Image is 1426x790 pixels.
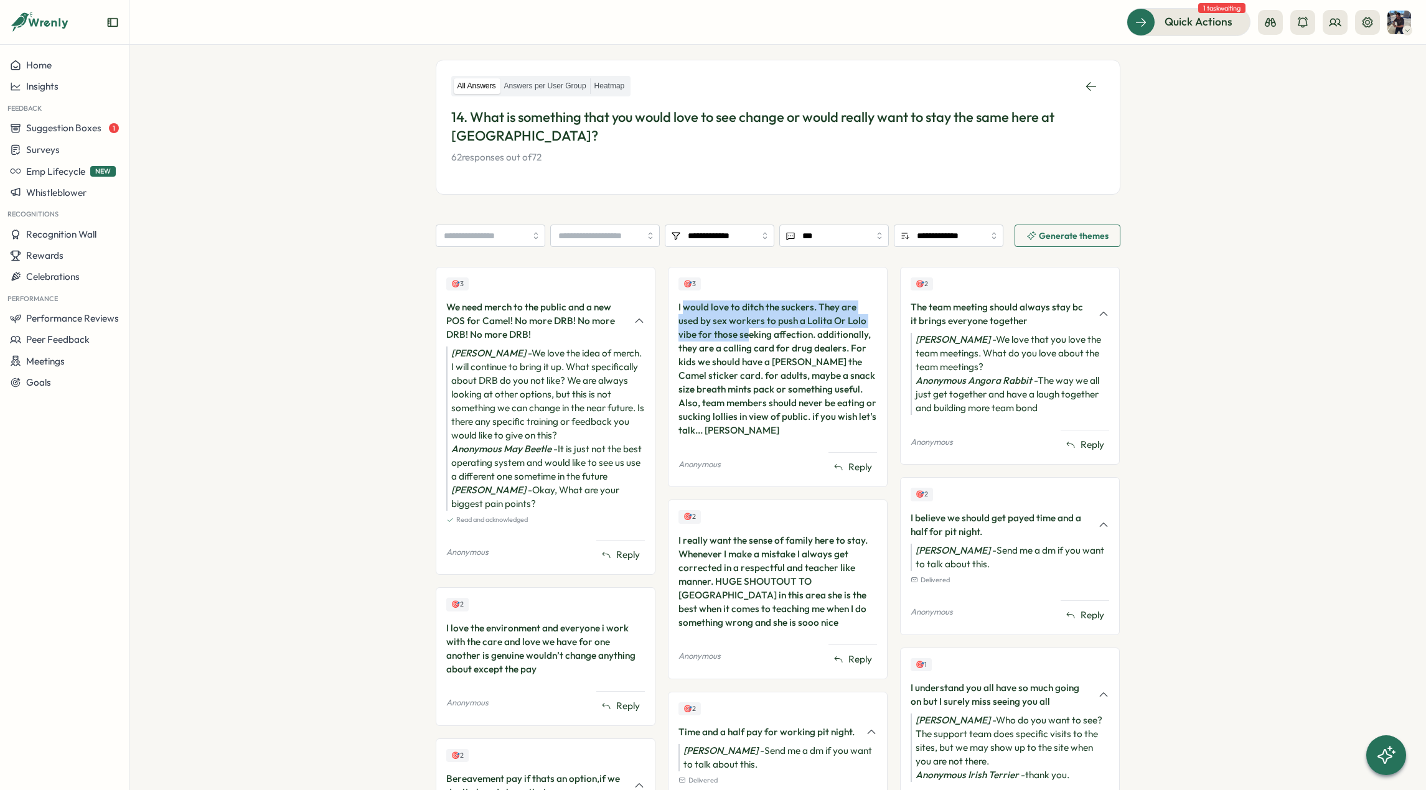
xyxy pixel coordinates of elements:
[26,80,59,92] span: Insights
[1061,435,1109,454] button: Reply
[446,547,489,558] p: Anonymous
[828,458,877,476] button: Reply
[678,277,701,290] div: Upvotes
[1081,438,1104,452] span: Reply
[1061,606,1109,625] button: Reply
[678,744,877,771] div: - Send me a dm if you want to talk about this.
[616,548,640,562] span: Reply
[446,749,469,762] div: Upvotes
[678,702,701,715] div: Upvotes
[446,346,645,442] div: - We love the idea of merch. I will continue to bring it up. What specifically about DRB do you n...
[26,59,52,71] span: Home
[911,277,933,290] div: Upvotes
[26,333,90,345] span: Peer Feedback
[26,271,80,282] span: Celebrations
[446,442,645,483] div: - It is just not the best operating system and would like to see us use a different one sometime ...
[1015,225,1120,247] button: Generate themes
[596,697,645,715] button: Reply
[911,658,932,671] div: Upvotes
[90,166,116,177] span: NEW
[446,514,645,525] div: Read and acknowledged
[26,249,63,261] span: Rewards
[26,376,51,388] span: Goals
[911,300,1091,328] div: The team meeting should always stay bc it brings everyone together
[678,775,877,786] div: Delivered
[911,488,933,501] div: Upvotes
[1387,11,1411,34] img: Ehren Schleicher
[1127,8,1250,35] button: Quick Actions
[911,606,953,618] p: Anonymous
[916,714,990,726] i: [PERSON_NAME]
[1198,3,1245,13] span: 1 task waiting
[916,333,990,345] i: [PERSON_NAME]
[678,510,701,523] div: Upvotes
[26,122,101,134] span: Suggestion Boxes
[916,769,1019,781] i: Anonymous Irish Terrier
[828,650,877,669] button: Reply
[446,598,469,611] div: Upvotes
[1165,14,1232,30] span: Quick Actions
[26,187,87,198] span: Whistleblower
[451,347,526,359] i: [PERSON_NAME]
[678,459,721,470] p: Anonymous
[683,745,758,756] i: [PERSON_NAME]
[616,699,640,713] span: Reply
[911,511,1091,539] div: I believe we should get payed time and a half for pit night.
[596,546,645,564] button: Reply
[1039,231,1109,240] span: Generate themes
[451,443,551,455] i: Anonymous May Beetle
[911,768,1109,782] div: - thank you.
[451,151,1105,164] p: 62 responses out of 72
[500,78,590,94] label: Answers per User Group
[446,277,469,290] div: Upvotes
[106,16,119,29] button: Expand sidebar
[916,374,1032,386] i: Anonymous Angora Rabbit
[911,681,1091,709] div: I understand you all have so much going on but I surely miss seeing you all
[678,725,858,739] div: Time and a half pay for working pit night.
[446,697,489,709] p: Anonymous
[109,123,119,133] span: 1
[848,653,872,666] span: Reply
[848,460,872,474] span: Reply
[916,544,990,556] i: [PERSON_NAME]
[911,575,1109,585] div: Delivered
[26,165,85,177] span: Emp Lifecycle
[678,300,877,437] div: I would love to ditch the suckers. They are used by sex workers to push a Lolita Or Lolo vibe for...
[1081,608,1104,622] span: Reply
[911,374,1109,415] div: - The way we all just get together and have a laugh together and building more team bond
[454,78,500,94] label: All Answers
[446,300,626,342] div: We need merch to the public and a new POS for Camel! No more DRB! No more DRB! No more DRB!
[446,483,645,511] div: - Okay, What are your biggest pain points?
[678,651,721,662] p: Anonymous
[911,713,1109,768] div: - Who do you want to see? The support team does specific visits to the sites, but we may show up ...
[26,144,60,156] span: Surveys
[911,544,1109,571] div: - Send me a dm if you want to talk about this.
[911,333,1109,374] div: - We love that you love the team meetings. What do you love about the team meetings?
[678,534,877,630] div: I really want the sense of family here to stay. Whenever I make a mistake I always get corrected ...
[591,78,629,94] label: Heatmap
[911,437,953,448] p: Anonymous
[451,484,526,496] i: [PERSON_NAME]
[451,108,1105,146] p: 14. What is something that you would love to see change or would really want to stay the same her...
[26,355,65,367] span: Meetings
[26,228,96,240] span: Recognition Wall
[446,621,645,676] div: I love the environment and everyone i work with the care and love we have for one another is genu...
[26,312,119,324] span: Performance Reviews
